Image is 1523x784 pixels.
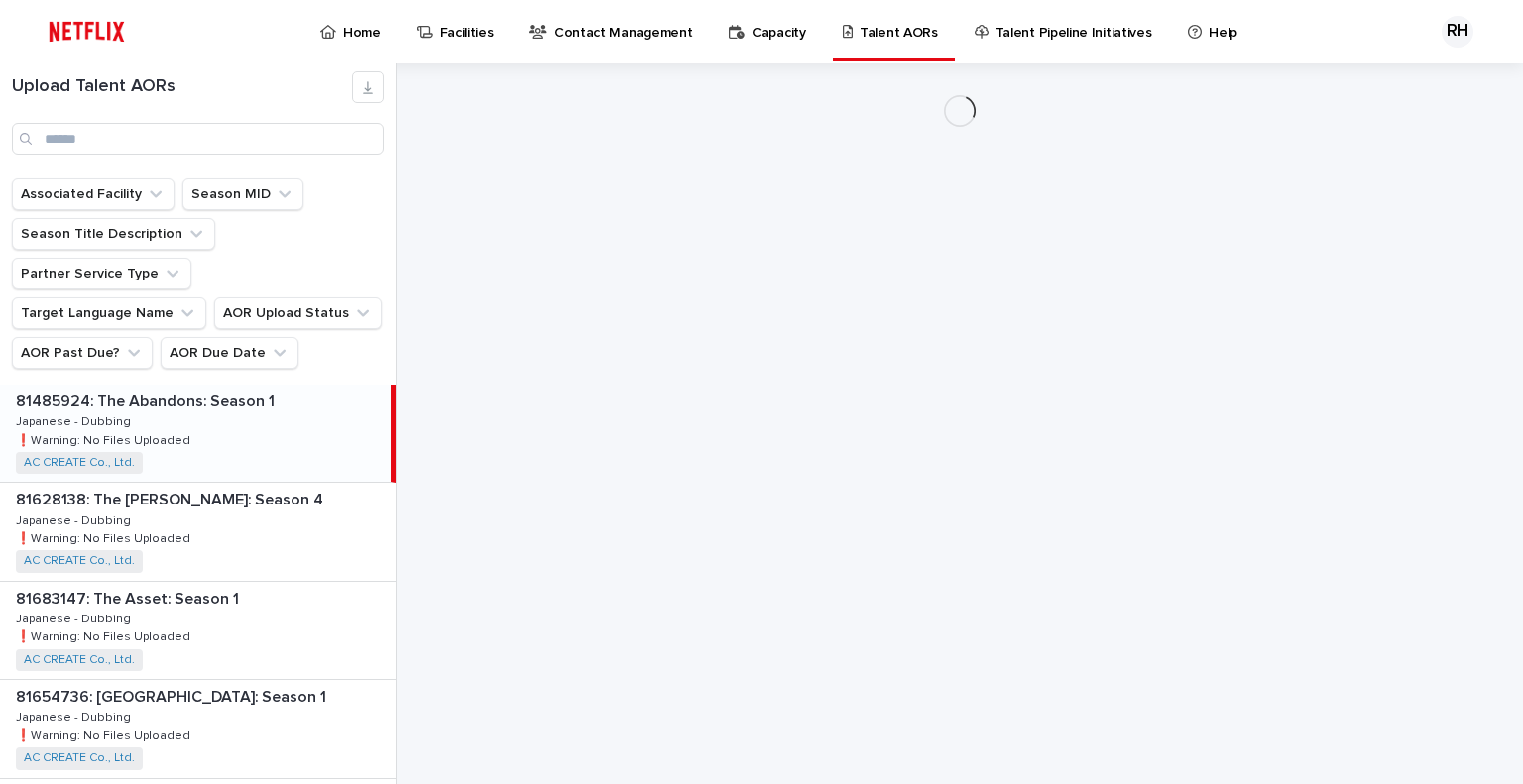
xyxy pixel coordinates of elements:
[16,487,327,509] p: 81628138: The [PERSON_NAME]: Season 4
[24,653,135,667] a: AC CREATE Co., Ltd.
[161,337,298,369] button: AOR Due Date
[16,528,194,546] p: ❗️Warning: No Files Uploaded
[1442,16,1473,48] div: RH
[24,751,135,765] a: AC CREATE Co., Ltd.
[214,297,382,329] button: AOR Upload Status
[12,297,206,329] button: Target Language Name
[12,337,153,369] button: AOR Past Due?
[16,586,243,609] p: 81683147: The Asset: Season 1
[16,430,194,448] p: ❗️Warning: No Files Uploaded
[12,178,175,210] button: Associated Facility
[12,123,384,155] input: Search
[16,609,135,626] p: Japanese - Dubbing
[182,178,303,210] button: Season MID
[16,684,330,707] p: 81654736: [GEOGRAPHIC_DATA]: Season 1
[12,76,352,98] h1: Upload Talent AORs
[16,389,279,411] p: 81485924: The Abandons: Season 1
[24,456,135,470] a: AC CREATE Co., Ltd.
[24,554,135,568] a: AC CREATE Co., Ltd.
[12,258,191,289] button: Partner Service Type
[16,707,135,725] p: Japanese - Dubbing
[16,626,194,644] p: ❗️Warning: No Files Uploaded
[40,12,134,52] img: ifQbXi3ZQGMSEF7WDB7W
[16,510,135,528] p: Japanese - Dubbing
[12,218,215,250] button: Season Title Description
[16,411,135,429] p: Japanese - Dubbing
[16,726,194,743] p: ❗️Warning: No Files Uploaded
